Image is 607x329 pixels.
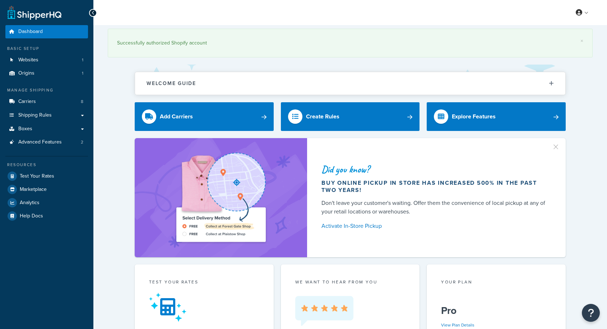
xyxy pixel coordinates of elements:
[5,136,88,149] a: Advanced Features2
[18,99,36,105] span: Carriers
[18,29,43,35] span: Dashboard
[5,196,88,209] a: Analytics
[18,57,38,63] span: Websites
[82,70,83,76] span: 1
[20,213,43,219] span: Help Docs
[20,200,40,206] span: Analytics
[5,122,88,136] a: Boxes
[427,102,566,131] a: Explore Features
[321,179,548,194] div: Buy online pickup in store has increased 500% in the past two years!
[582,304,600,322] button: Open Resource Center
[5,136,88,149] li: Advanced Features
[5,46,88,52] div: Basic Setup
[149,279,259,287] div: Test your rates
[5,87,88,93] div: Manage Shipping
[117,38,583,48] div: Successfully authorized Shopify account
[18,112,52,118] span: Shipping Rules
[18,126,32,132] span: Boxes
[20,187,47,193] span: Marketplace
[5,67,88,80] a: Origins1
[82,57,83,63] span: 1
[81,99,83,105] span: 8
[5,25,88,38] a: Dashboard
[5,109,88,122] a: Shipping Rules
[18,70,34,76] span: Origins
[321,199,548,216] div: Don't leave your customer's waiting. Offer them the convenience of local pickup at any of your re...
[18,139,62,145] span: Advanced Features
[441,279,551,287] div: Your Plan
[321,221,548,231] a: Activate In-Store Pickup
[321,164,548,174] div: Did you know?
[5,183,88,196] a: Marketplace
[5,95,88,108] a: Carriers8
[5,95,88,108] li: Carriers
[81,139,83,145] span: 2
[147,81,196,86] h2: Welcome Guide
[441,322,474,328] a: View Plan Details
[20,173,54,179] span: Test Your Rates
[5,67,88,80] li: Origins
[5,210,88,222] a: Help Docs
[5,53,88,67] li: Websites
[452,112,496,122] div: Explore Features
[160,112,193,122] div: Add Carriers
[580,38,583,44] a: ×
[156,149,286,246] img: ad-shirt-map-b0359fc47e01cab431d101c4b569394f6a03f54285957d908178d52f29eb9668.png
[135,72,565,95] button: Welcome Guide
[441,305,551,316] h5: Pro
[281,102,420,131] a: Create Rules
[295,279,406,285] p: we want to hear from you
[5,170,88,183] a: Test Your Rates
[5,53,88,67] a: Websites1
[135,102,274,131] a: Add Carriers
[306,112,339,122] div: Create Rules
[5,162,88,168] div: Resources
